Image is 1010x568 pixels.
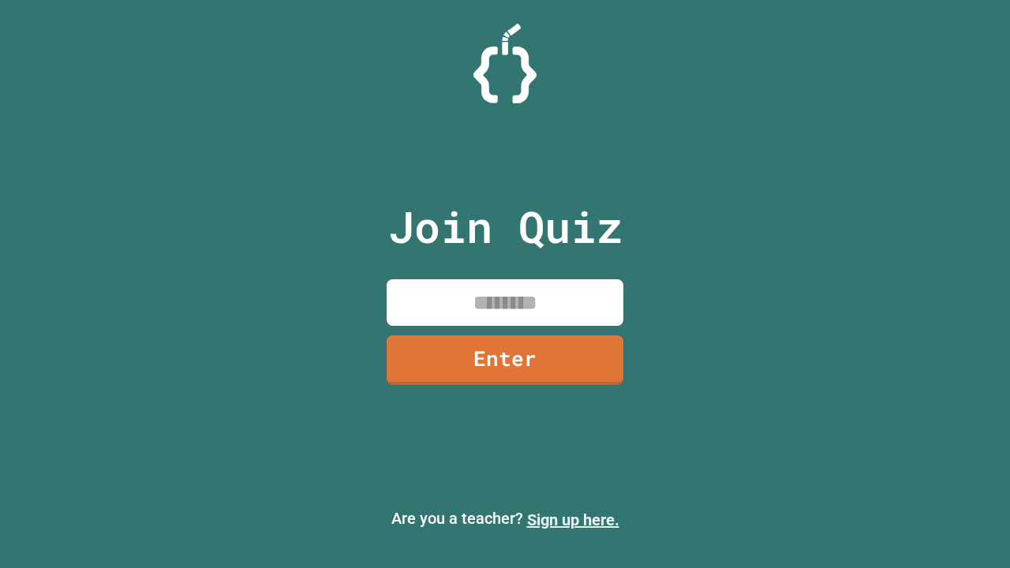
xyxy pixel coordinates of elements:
a: Sign up here. [527,510,619,529]
p: Join Quiz [388,194,623,260]
iframe: chat widget [879,436,994,503]
p: Are you a teacher? [13,506,997,532]
a: Enter [387,335,623,385]
iframe: chat widget [944,505,994,552]
img: Logo.svg [473,24,537,103]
